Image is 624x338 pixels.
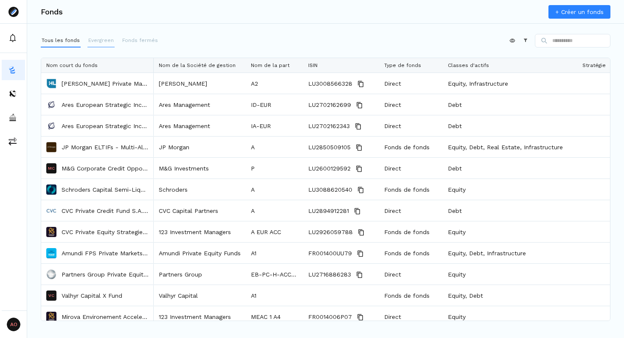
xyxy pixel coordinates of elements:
[62,249,149,257] a: Amundi FPS Private Markets ELTIF
[308,73,352,94] span: LU3008566328
[46,206,56,216] img: CVC Private Credit Fund S.A. SICAV (CVC-CRED)
[308,158,351,179] span: LU2600129592
[379,264,443,285] div: Direct
[246,200,303,221] div: A
[246,115,303,136] div: IA-EUR
[154,221,246,242] div: 123 Investment Managers
[62,122,149,130] a: Ares European Strategic Income Fund ("AESIF") ELTIF
[62,143,149,151] a: JP Morgan ELTIFs - Multi-Alternatives Fund
[121,34,159,47] button: Fonds fermés
[48,293,54,298] p: VC
[443,73,577,94] div: Equity, Infrastructure
[355,249,365,259] button: Copy
[308,62,318,68] span: ISIN
[62,185,149,194] p: Schroders Capital Semi-Liquid Global Private Equity ELTIF
[582,62,606,68] span: Stratégie
[443,264,577,285] div: Equity
[8,137,17,145] img: commissions
[246,264,303,285] div: EB-PC-H-ACC CHF
[379,243,443,263] div: Fonds de fonds
[379,73,443,94] div: Direct
[8,113,17,122] img: asset-managers
[443,285,577,306] div: Equity, Debt
[159,62,236,68] span: Nom de la Société de gestion
[46,121,56,131] img: Ares European Strategic Income Fund ("AESIF") ELTIF
[443,221,577,242] div: Equity
[48,166,55,170] p: MC
[353,121,363,131] button: Copy
[308,116,350,137] span: LU2702162343
[251,62,290,68] span: Nom de la part
[354,270,365,280] button: Copy
[41,34,81,47] button: Tous les fonds
[379,179,443,200] div: Fonds de fonds
[122,36,158,44] p: Fonds fermés
[62,207,149,215] a: CVC Private Credit Fund S.A. SICAV (CVC-CRED)
[46,100,56,110] img: Ares European Strategic Income Fund (AESIF)
[46,269,56,279] img: Partners Group Private Equity Opportunities ELTIF
[308,243,352,264] span: FR001400UU79
[246,137,303,157] div: A
[62,270,149,279] p: Partners Group Private Equity Opportunities ELTIF
[62,313,149,321] a: Mirova Environement Acceleration Capital ELTIF
[46,78,56,89] img: Hamilton Lane Private Markets Access ELTIF
[308,307,352,327] span: FR0014006P07
[2,131,25,151] a: commissions
[154,285,246,306] div: Valhyr Capital
[8,66,17,74] img: funds
[154,243,246,263] div: Amundi Private Equity Funds
[352,206,363,216] button: Copy
[2,107,25,128] button: asset-managers
[548,5,610,19] a: + Créer un fonds
[355,312,365,322] button: Copy
[379,221,443,242] div: Fonds de fonds
[246,285,303,306] div: A1
[443,200,577,221] div: Debt
[87,34,115,47] button: Evergreen
[443,158,577,179] div: Debt
[379,285,443,306] div: Fonds de fonds
[308,95,351,115] span: LU2702162699
[8,89,17,98] img: distributors
[46,248,56,258] img: Amundi FPS Private Markets ELTIF
[46,62,98,68] span: Nom court du fonds
[154,179,246,200] div: Schroders
[308,137,351,158] span: LU2850509105
[246,221,303,242] div: A EUR ACC
[62,164,149,173] a: M&G Corporate Credit Opportunities ELTIF
[46,184,56,195] img: Schroders Capital Semi-Liquid Global Private Equity ELTIF
[443,115,577,136] div: Debt
[379,158,443,179] div: Direct
[443,94,577,115] div: Debt
[62,79,149,88] a: [PERSON_NAME] Private Markets Access ELTIF
[154,200,246,221] div: CVC Capital Partners
[2,84,25,104] button: distributors
[62,291,122,300] a: Valhyr Capital X Fund
[379,115,443,136] div: Direct
[62,228,149,236] a: CVC Private Equity Strategies Funds S.A. SICAV (CVC-PE)
[41,8,63,16] h3: Fonds
[356,185,366,195] button: Copy
[384,62,421,68] span: Type de fonds
[356,227,366,237] button: Copy
[42,36,80,44] p: Tous les fonds
[154,94,246,115] div: Ares Management
[356,79,366,89] button: Copy
[62,101,149,109] a: Ares European Strategic Income Fund (AESIF)
[46,227,56,237] img: CVC Private Equity Strategies Funds S.A. SICAV (CVC-PE)
[308,201,349,221] span: LU2894912281
[308,222,353,243] span: LU2926059788
[443,179,577,200] div: Equity
[354,100,365,110] button: Copy
[154,158,246,179] div: M&G Investments
[354,142,364,153] button: Copy
[246,179,303,200] div: A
